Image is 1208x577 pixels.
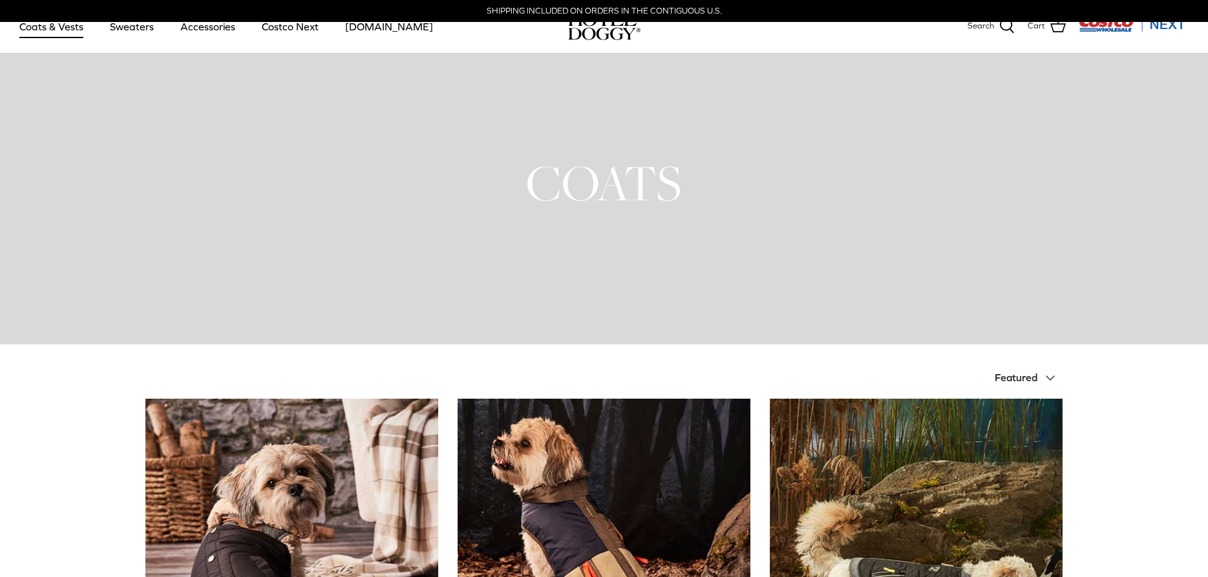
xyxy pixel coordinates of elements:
[968,19,994,33] span: Search
[568,13,641,40] a: hoteldoggy.com hoteldoggycom
[98,5,165,48] a: Sweaters
[1028,18,1066,35] a: Cart
[169,5,247,48] a: Accessories
[145,151,1063,215] h1: COATS
[995,372,1037,383] span: Featured
[250,5,330,48] a: Costco Next
[995,364,1063,392] button: Featured
[334,5,445,48] a: [DOMAIN_NAME]
[568,13,641,40] img: hoteldoggycom
[8,5,95,48] a: Coats & Vests
[1079,25,1189,34] a: Visit Costco Next
[1079,16,1189,32] img: Costco Next
[1028,19,1045,33] span: Cart
[968,18,1015,35] a: Search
